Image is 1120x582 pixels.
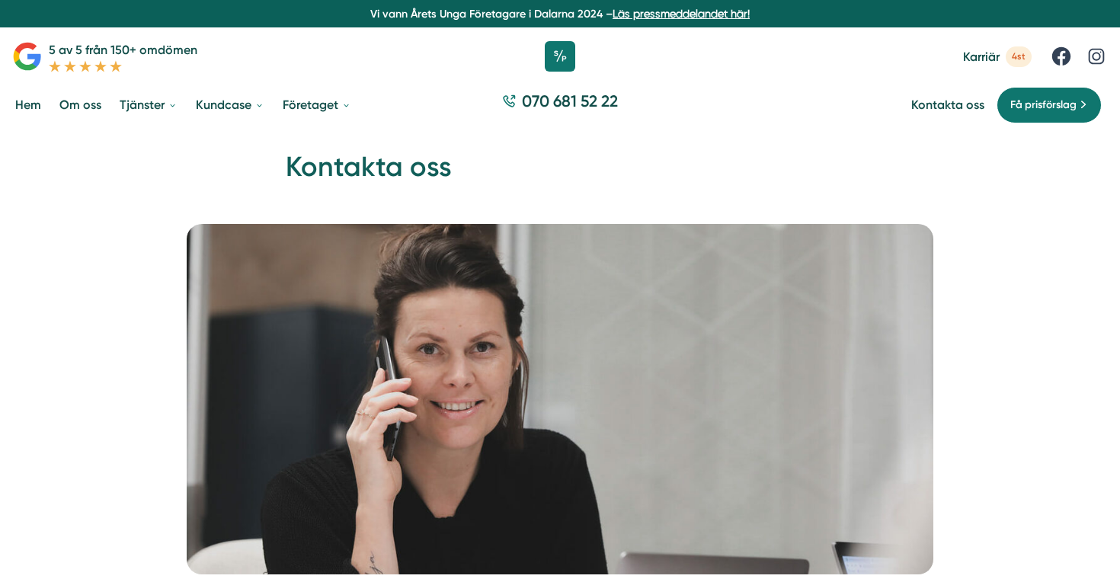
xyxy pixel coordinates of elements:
[963,50,1000,64] span: Karriär
[911,98,984,112] a: Kontakta oss
[522,90,618,112] span: 070 681 52 22
[280,85,354,124] a: Företaget
[117,85,181,124] a: Tjänster
[56,85,104,124] a: Om oss
[496,90,624,120] a: 070 681 52 22
[1010,97,1077,114] span: Få prisförslag
[6,6,1114,21] p: Vi vann Årets Unga Företagare i Dalarna 2024 –
[49,40,197,59] p: 5 av 5 från 150+ omdömen
[187,224,933,574] img: Kontakta oss
[1006,46,1032,67] span: 4st
[193,85,267,124] a: Kundcase
[286,149,834,198] h1: Kontakta oss
[997,87,1102,123] a: Få prisförslag
[12,85,44,124] a: Hem
[613,8,750,20] a: Läs pressmeddelandet här!
[963,46,1032,67] a: Karriär 4st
